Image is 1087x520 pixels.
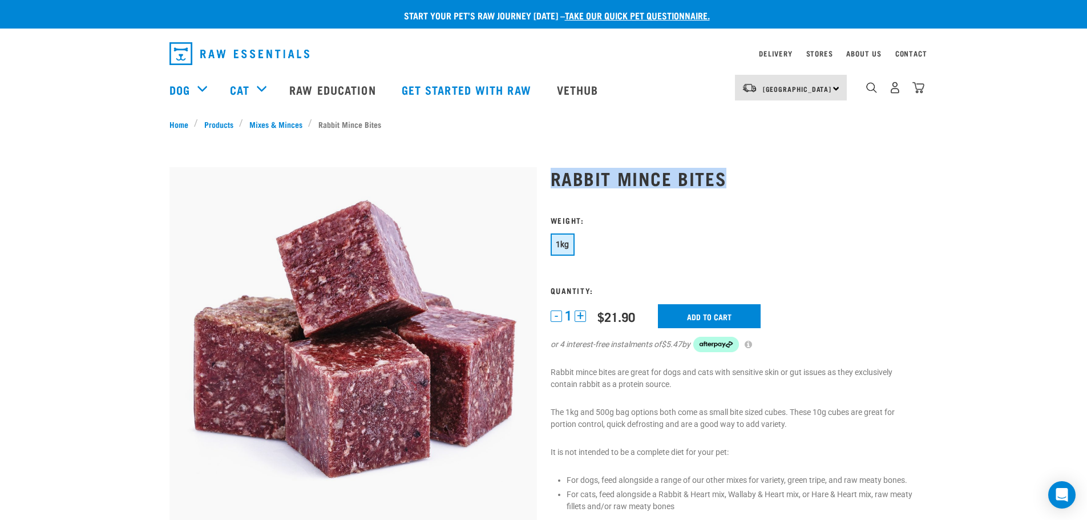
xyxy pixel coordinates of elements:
[693,337,739,353] img: Afterpay
[895,51,927,55] a: Contact
[658,304,761,328] input: Add to cart
[567,489,918,513] li: For cats, feed alongside a Rabbit & Heart mix, Wallaby & Heart mix, or Hare & Heart mix, raw meat...
[390,67,545,112] a: Get started with Raw
[742,83,757,93] img: van-moving.png
[551,286,918,295] h3: Quantity:
[278,67,390,112] a: Raw Education
[551,168,918,188] h1: Rabbit Mince Bites
[806,51,833,55] a: Stores
[169,118,195,130] a: Home
[575,311,586,322] button: +
[567,474,918,486] li: For dogs, feed alongside a range of our other mixes for variety, green tripe, and raw meaty bones.
[551,216,918,224] h3: Weight:
[243,118,308,130] a: Mixes & Minces
[846,51,881,55] a: About Us
[759,51,792,55] a: Delivery
[169,42,309,65] img: Raw Essentials Logo
[912,82,924,94] img: home-icon@2x.png
[889,82,901,94] img: user.png
[661,338,682,350] span: $5.47
[160,38,927,70] nav: dropdown navigation
[551,366,918,390] p: Rabbit mince bites are great for dogs and cats with sensitive skin or gut issues as they exclusiv...
[551,337,918,353] div: or 4 interest-free instalments of by
[198,118,239,130] a: Products
[551,406,918,430] p: The 1kg and 500g bag options both come as small bite sized cubes. These 10g cubes are great for p...
[866,82,877,93] img: home-icon-1@2x.png
[545,67,613,112] a: Vethub
[169,118,918,130] nav: breadcrumbs
[551,233,575,256] button: 1kg
[230,81,249,98] a: Cat
[551,446,918,458] p: It is not intended to be a complete diet for your pet:
[556,240,569,249] span: 1kg
[551,311,562,322] button: -
[565,310,572,322] span: 1
[763,87,832,91] span: [GEOGRAPHIC_DATA]
[169,81,190,98] a: Dog
[565,13,710,18] a: take our quick pet questionnaire.
[597,309,635,324] div: $21.90
[1048,481,1076,509] div: Open Intercom Messenger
